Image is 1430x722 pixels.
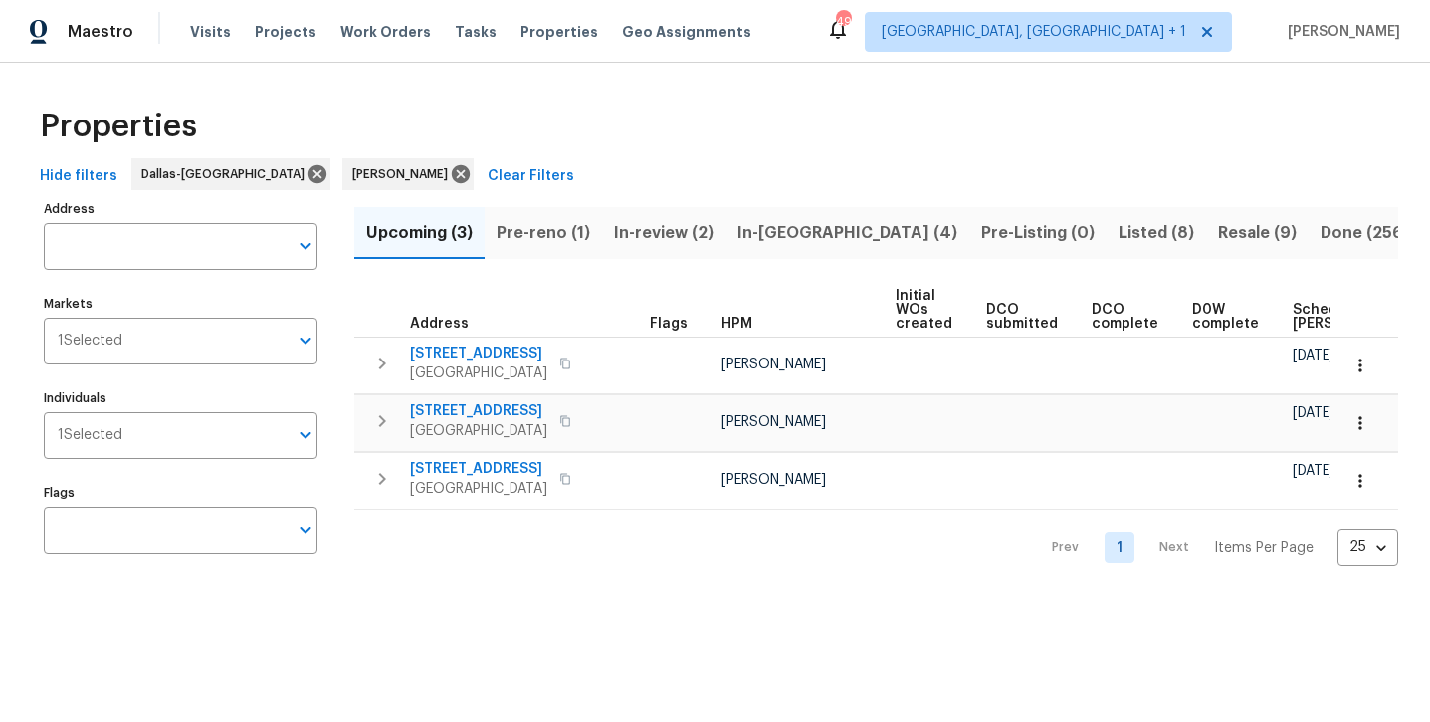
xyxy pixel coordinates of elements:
[1105,532,1134,563] a: Goto page 1
[1033,522,1398,574] nav: Pagination Navigation
[410,459,547,479] span: [STREET_ADDRESS]
[622,22,751,42] span: Geo Assignments
[352,164,456,184] span: [PERSON_NAME]
[614,219,714,247] span: In-review (2)
[44,298,317,310] label: Markets
[58,333,122,350] span: 1 Selected
[410,421,547,441] span: [GEOGRAPHIC_DATA]
[1092,303,1158,331] span: DCO complete
[255,22,316,42] span: Projects
[44,392,317,404] label: Individuals
[650,317,688,331] span: Flags
[340,22,431,42] span: Work Orders
[721,473,826,487] span: [PERSON_NAME]
[141,164,312,184] span: Dallas-[GEOGRAPHIC_DATA]
[836,12,850,32] div: 49
[131,158,330,190] div: Dallas-[GEOGRAPHIC_DATA]
[292,516,319,544] button: Open
[1293,464,1334,478] span: [DATE]
[721,415,826,429] span: [PERSON_NAME]
[1293,406,1334,420] span: [DATE]
[40,117,197,136] span: Properties
[68,22,133,42] span: Maestro
[455,25,497,39] span: Tasks
[32,158,125,195] button: Hide filters
[1321,219,1409,247] span: Done (256)
[882,22,1186,42] span: [GEOGRAPHIC_DATA], [GEOGRAPHIC_DATA] + 1
[40,164,117,189] span: Hide filters
[1293,303,1405,331] span: Scheduled [PERSON_NAME]
[497,219,590,247] span: Pre-reno (1)
[488,164,574,189] span: Clear Filters
[1218,219,1297,247] span: Resale (9)
[1293,349,1334,362] span: [DATE]
[1280,22,1400,42] span: [PERSON_NAME]
[1337,521,1398,573] div: 25
[520,22,598,42] span: Properties
[58,427,122,444] span: 1 Selected
[410,479,547,499] span: [GEOGRAPHIC_DATA]
[292,327,319,355] button: Open
[292,421,319,449] button: Open
[1214,538,1314,558] p: Items Per Page
[410,401,547,421] span: [STREET_ADDRESS]
[1119,219,1194,247] span: Listed (8)
[410,363,547,383] span: [GEOGRAPHIC_DATA]
[292,232,319,260] button: Open
[896,289,952,331] span: Initial WOs created
[480,158,582,195] button: Clear Filters
[342,158,474,190] div: [PERSON_NAME]
[366,219,473,247] span: Upcoming (3)
[737,219,957,247] span: In-[GEOGRAPHIC_DATA] (4)
[986,303,1058,331] span: DCO submitted
[1192,303,1259,331] span: D0W complete
[721,317,752,331] span: HPM
[410,317,469,331] span: Address
[410,344,547,363] span: [STREET_ADDRESS]
[981,219,1095,247] span: Pre-Listing (0)
[190,22,231,42] span: Visits
[44,487,317,499] label: Flags
[721,358,826,371] span: [PERSON_NAME]
[44,203,317,215] label: Address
